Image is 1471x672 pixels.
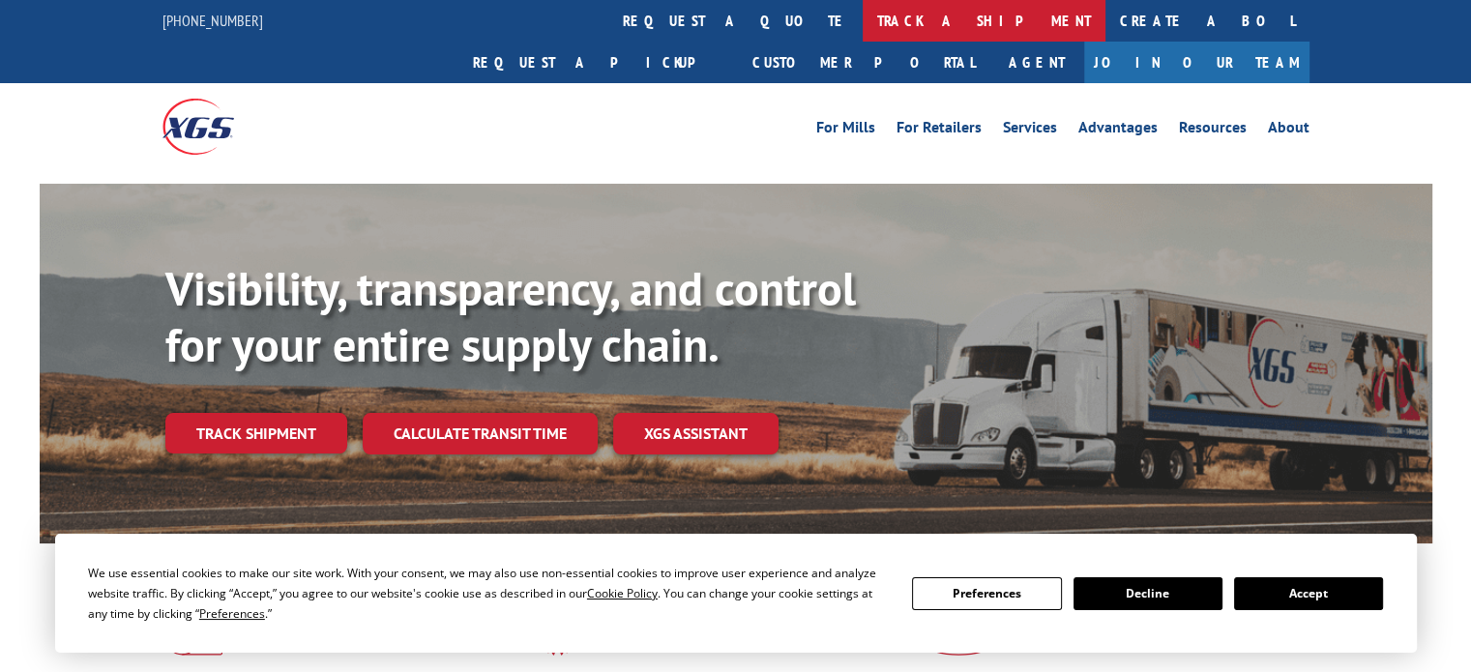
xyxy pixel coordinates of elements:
a: Advantages [1078,120,1158,141]
button: Decline [1074,577,1222,610]
a: [PHONE_NUMBER] [162,11,263,30]
a: Customer Portal [738,42,989,83]
button: Accept [1234,577,1383,610]
a: Services [1003,120,1057,141]
span: Cookie Policy [587,585,658,601]
a: Resources [1179,120,1247,141]
button: Preferences [912,577,1061,610]
div: Cookie Consent Prompt [55,534,1417,653]
span: Preferences [199,605,265,622]
div: We use essential cookies to make our site work. With your consent, we may also use non-essential ... [88,563,889,624]
a: Track shipment [165,413,347,453]
a: XGS ASSISTANT [613,413,779,454]
a: Join Our Team [1084,42,1309,83]
a: Request a pickup [458,42,738,83]
b: Visibility, transparency, and control for your entire supply chain. [165,258,856,374]
a: About [1268,120,1309,141]
a: For Retailers [897,120,982,141]
a: Calculate transit time [363,413,598,454]
a: For Mills [816,120,875,141]
a: Agent [989,42,1084,83]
